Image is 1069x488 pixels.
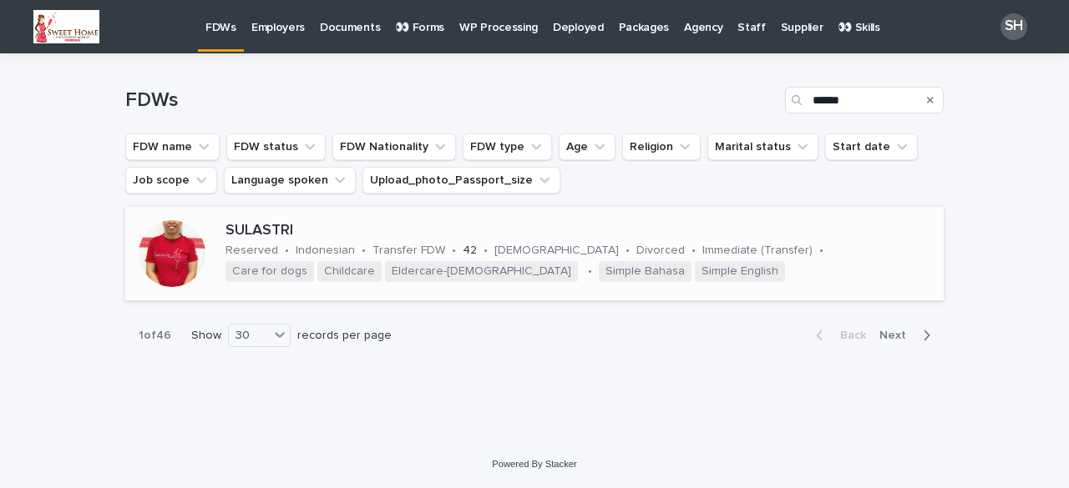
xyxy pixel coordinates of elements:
div: SH [1001,13,1027,40]
p: • [484,244,488,258]
p: Show [191,329,221,343]
h1: FDWs [125,88,778,113]
div: 30 [229,327,269,345]
p: Reserved [225,244,278,258]
button: FDW Nationality [332,133,456,160]
p: 42 [463,244,477,258]
p: records per page [297,329,392,343]
p: Divorced [636,244,685,258]
a: Powered By Stacker [492,459,576,469]
p: [DEMOGRAPHIC_DATA] [494,244,619,258]
p: 1 of 46 [125,315,185,356]
a: SULASTRIReserved•Indonesian•Transfer FDW•42•[DEMOGRAPHIC_DATA]•Divorced•Immediate (Transfer)•Care... [125,207,944,301]
span: Next [879,330,916,341]
p: SULASTRI [225,222,937,240]
p: • [285,244,289,258]
span: Simple Bahasa [599,261,692,282]
p: • [692,244,696,258]
input: Search [785,87,944,113]
p: • [626,244,630,258]
button: Marital status [707,133,818,160]
button: Upload_photo_Passport_size [362,167,560,194]
button: FDW name [125,133,220,160]
span: Back [830,330,866,341]
img: TW_xm5G-4QdegBjEhrB8XfO6xkwErlKtNsBcNScUark [33,10,99,43]
button: Language spoken [224,167,356,194]
span: Childcare [317,261,382,282]
p: Transfer FDW [372,244,445,258]
span: Care for dogs [225,261,314,282]
p: Immediate (Transfer) [702,244,813,258]
p: • [452,244,456,258]
p: • [819,244,823,258]
p: Indonesian [296,244,355,258]
button: FDW status [226,133,326,160]
span: Eldercare-[DEMOGRAPHIC_DATA] [385,261,578,282]
button: Job scope [125,167,217,194]
p: • [588,264,592,279]
button: Religion [622,133,701,160]
span: Simple English [695,261,785,282]
button: Next [873,328,944,343]
button: Start date [825,133,918,160]
p: • [362,244,366,258]
button: FDW type [463,133,552,160]
button: Back [803,328,873,343]
button: Age [559,133,616,160]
